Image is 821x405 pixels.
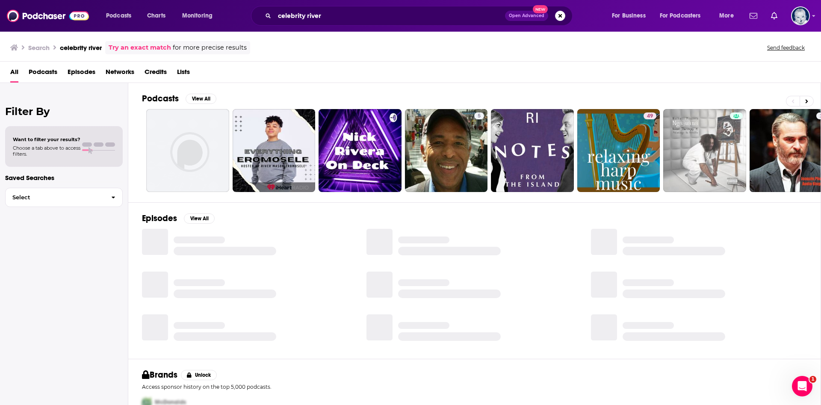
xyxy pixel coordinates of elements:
[142,93,179,104] h2: Podcasts
[505,11,548,21] button: Open AdvancedNew
[7,8,89,24] img: Podchaser - Follow, Share and Rate Podcasts
[28,44,50,52] h3: Search
[142,9,171,23] a: Charts
[184,213,215,224] button: View All
[177,65,190,83] a: Lists
[660,10,701,22] span: For Podcasters
[259,6,581,26] div: Search podcasts, credits, & more...
[719,10,734,22] span: More
[173,43,247,53] span: for more precise results
[606,9,656,23] button: open menu
[10,65,18,83] a: All
[109,43,171,53] a: Try an exact match
[142,370,177,380] h2: Brands
[746,9,761,23] a: Show notifications dropdown
[792,376,812,396] iframe: Intercom live chat
[5,174,123,182] p: Saved Searches
[106,65,134,83] a: Networks
[765,44,807,51] button: Send feedback
[478,112,481,121] span: 5
[5,188,123,207] button: Select
[29,65,57,83] a: Podcasts
[145,65,167,83] a: Credits
[182,10,213,22] span: Monitoring
[186,94,216,104] button: View All
[809,376,816,383] span: 1
[275,9,505,23] input: Search podcasts, credits, & more...
[577,109,660,192] a: 49
[405,109,488,192] a: 5
[533,5,548,13] span: New
[644,112,656,119] a: 49
[106,10,131,22] span: Podcasts
[713,9,744,23] button: open menu
[791,6,810,25] button: Show profile menu
[147,10,165,22] span: Charts
[181,370,217,380] button: Unlock
[13,145,80,157] span: Choose a tab above to access filters.
[142,384,807,390] p: Access sponsor history on the top 5,000 podcasts.
[768,9,781,23] a: Show notifications dropdown
[142,93,216,104] a: PodcastsView All
[142,213,215,224] a: EpisodesView All
[654,9,713,23] button: open menu
[791,6,810,25] span: Logged in as blg1538
[176,9,224,23] button: open menu
[791,6,810,25] img: User Profile
[68,65,95,83] a: Episodes
[509,14,544,18] span: Open Advanced
[647,112,653,121] span: 49
[100,9,142,23] button: open menu
[142,213,177,224] h2: Episodes
[474,112,484,119] a: 5
[5,105,123,118] h2: Filter By
[13,136,80,142] span: Want to filter your results?
[60,44,102,52] h3: celebrity river
[6,195,104,200] span: Select
[612,10,646,22] span: For Business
